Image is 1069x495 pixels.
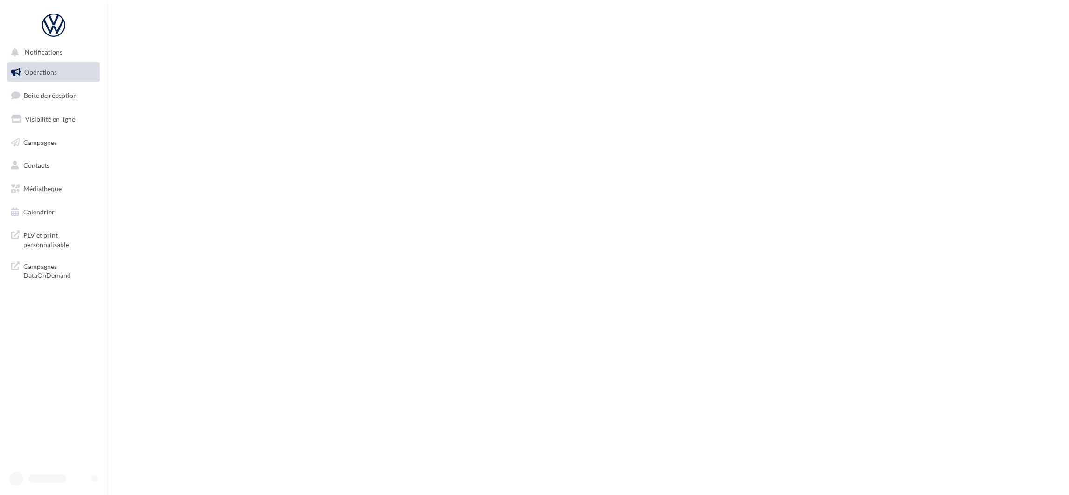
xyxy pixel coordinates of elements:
[23,185,62,192] span: Médiathèque
[23,161,49,169] span: Contacts
[25,115,75,123] span: Visibilité en ligne
[6,133,102,152] a: Campagnes
[6,225,102,253] a: PLV et print personnalisable
[24,68,57,76] span: Opérations
[6,256,102,284] a: Campagnes DataOnDemand
[6,179,102,199] a: Médiathèque
[6,85,102,105] a: Boîte de réception
[23,138,57,146] span: Campagnes
[23,208,55,216] span: Calendrier
[23,229,96,249] span: PLV et print personnalisable
[6,156,102,175] a: Contacts
[6,62,102,82] a: Opérations
[6,110,102,129] a: Visibilité en ligne
[25,48,62,56] span: Notifications
[6,202,102,222] a: Calendrier
[23,260,96,280] span: Campagnes DataOnDemand
[24,91,77,99] span: Boîte de réception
